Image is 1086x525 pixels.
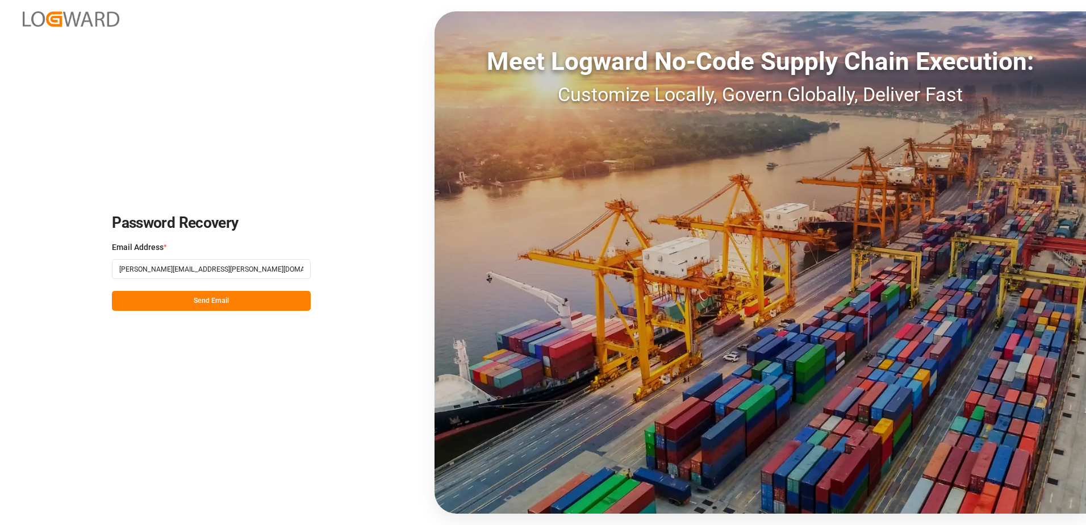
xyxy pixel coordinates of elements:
[112,259,311,279] input: Enter your registered email address
[435,43,1086,80] div: Meet Logward No-Code Supply Chain Execution:
[112,241,164,253] span: Email Address
[112,214,311,232] h2: Password Recovery
[112,291,311,311] button: Send Email
[435,80,1086,109] div: Customize Locally, Govern Globally, Deliver Fast
[23,11,119,27] img: Logward_new_orange.png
